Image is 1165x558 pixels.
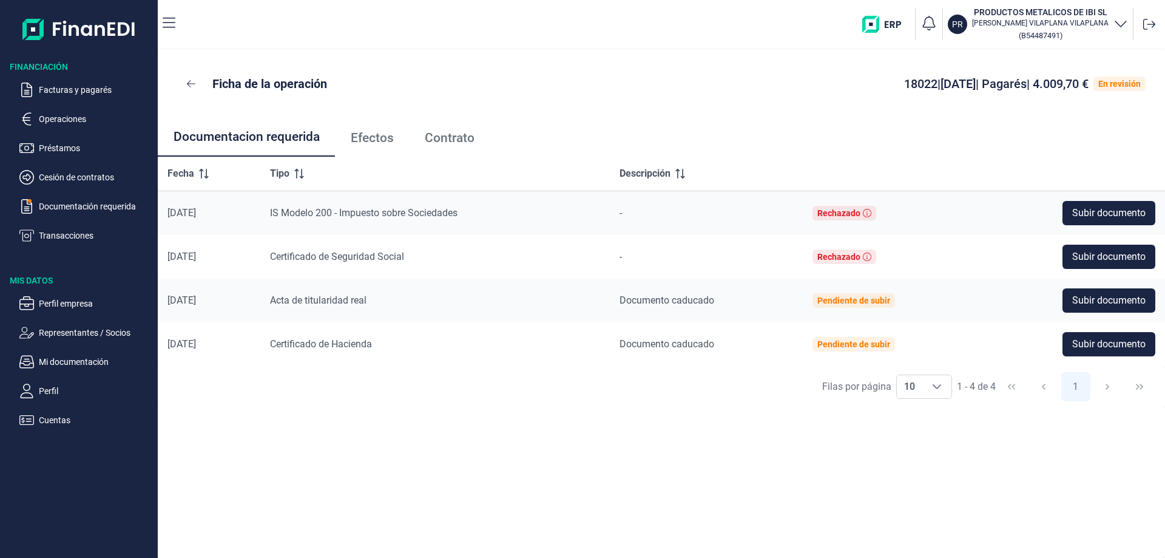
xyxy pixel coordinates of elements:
span: 1 - 4 de 4 [957,382,996,392]
button: First Page [997,372,1026,401]
button: Transacciones [19,228,153,243]
button: Préstamos [19,141,153,155]
div: Pendiente de subir [817,296,890,305]
span: Documento caducado [620,338,714,350]
p: Documentación requerida [39,199,153,214]
span: Documentacion requerida [174,131,320,143]
p: Perfil [39,384,153,398]
button: Page 1 [1061,372,1090,401]
span: Descripción [620,166,670,181]
a: Documentacion requerida [158,118,335,158]
p: Transacciones [39,228,153,243]
img: erp [862,16,910,33]
p: Representantes / Socios [39,325,153,340]
button: Mi documentación [19,355,153,369]
span: Contrato [425,132,474,145]
button: Operaciones [19,112,153,126]
div: Rechazado [817,252,860,262]
button: Representantes / Socios [19,325,153,340]
span: - [620,251,622,262]
p: Cesión de contratos [39,170,153,185]
span: 18022 | [DATE] | Pagarés | 4.009,70 € [904,77,1089,91]
button: Next Page [1093,372,1122,401]
button: Cuentas [19,413,153,427]
div: En revisión [1098,79,1141,89]
p: Facturas y pagarés [39,83,153,97]
button: Perfil [19,384,153,398]
div: [DATE] [167,207,251,219]
button: Subir documento [1062,245,1155,269]
button: Documentación requerida [19,199,153,214]
span: IS Modelo 200 - Impuesto sobre Sociedades [270,207,458,219]
div: [DATE] [167,294,251,307]
span: Efectos [351,132,394,145]
p: Préstamos [39,141,153,155]
div: Choose [922,375,951,398]
button: Facturas y pagarés [19,83,153,97]
div: Rechazado [817,208,860,218]
span: Acta de titularidad real [270,294,366,306]
button: Subir documento [1062,201,1155,225]
button: Last Page [1125,372,1154,401]
img: Logo de aplicación [22,10,136,49]
span: Subir documento [1072,337,1146,352]
p: [PERSON_NAME] VILAPLANA VILAPLANA [972,18,1109,28]
span: Tipo [270,166,289,181]
button: Subir documento [1062,332,1155,356]
p: Ficha de la operación [212,75,327,92]
a: Contrato [409,118,490,158]
span: - [620,207,622,219]
p: Mi documentación [39,355,153,369]
h3: PRODUCTOS METALICOS DE IBI SL [972,6,1109,18]
span: Documento caducado [620,294,714,306]
p: PR [952,18,963,30]
small: Copiar cif [1019,31,1062,40]
button: Cesión de contratos [19,170,153,185]
span: 10 [897,375,922,398]
a: Efectos [335,118,409,158]
div: [DATE] [167,338,251,350]
span: Subir documento [1072,250,1146,264]
div: [DATE] [167,251,251,263]
div: Pendiente de subir [817,339,890,349]
button: Previous Page [1029,372,1058,401]
button: PRPRODUCTOS METALICOS DE IBI SL[PERSON_NAME] VILAPLANA VILAPLANA(B54487491) [948,6,1128,43]
span: Subir documento [1072,293,1146,308]
p: Perfil empresa [39,296,153,311]
span: Subir documento [1072,206,1146,220]
span: Certificado de Seguridad Social [270,251,404,262]
span: Certificado de Hacienda [270,338,372,350]
div: Filas por página [822,379,891,394]
p: Cuentas [39,413,153,427]
button: Subir documento [1062,288,1155,313]
button: Perfil empresa [19,296,153,311]
p: Operaciones [39,112,153,126]
span: Fecha [167,166,194,181]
